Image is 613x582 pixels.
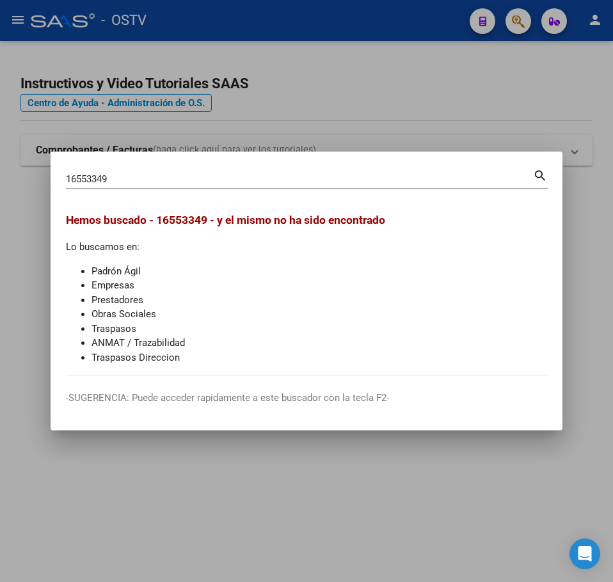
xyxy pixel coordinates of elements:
[66,212,547,365] div: Lo buscamos en:
[66,391,547,405] p: -SUGERENCIA: Puede acceder rapidamente a este buscador con la tecla F2-
[92,264,547,279] li: Padrón Ágil
[533,167,548,182] mat-icon: search
[569,539,600,569] div: Open Intercom Messenger
[92,350,547,365] li: Traspasos Direccion
[92,278,547,293] li: Empresas
[66,214,385,226] span: Hemos buscado - 16553349 - y el mismo no ha sido encontrado
[92,322,547,336] li: Traspasos
[92,307,547,322] li: Obras Sociales
[92,336,547,350] li: ANMAT / Trazabilidad
[92,293,547,308] li: Prestadores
